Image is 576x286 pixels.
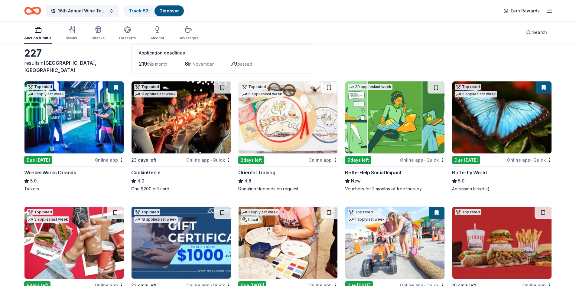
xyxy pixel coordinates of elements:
[452,169,487,176] div: Butterfly World
[24,36,52,41] div: Auction & raffle
[27,209,53,215] div: Top rated
[132,81,231,153] img: Image for CookinGenie
[532,29,547,36] span: Search
[139,61,147,67] span: 219
[452,186,552,192] div: Admission ticket(s)
[238,156,264,164] div: 2 days left
[27,84,53,90] div: Top rated
[241,84,267,90] div: Top rated
[134,91,177,97] div: 11 applies last week
[241,91,283,97] div: 5 applies last week
[132,207,231,279] img: Image for The Accounting Doctor
[66,36,77,41] div: Meals
[159,8,179,13] a: Discover
[131,186,231,192] div: One $200 gift card
[345,207,444,279] img: Image for Crayola Experience (Orlando)
[455,84,481,90] div: Top rated
[452,81,552,192] a: Image for Butterfly WorldTop rated2 applieslast weekDue [DATE]Online app•QuickButterfly World5.0A...
[134,84,160,90] div: Top rated
[244,177,251,185] span: 4.8
[131,81,231,192] a: Image for CookinGenieTop rated11 applieslast week23 days leftOnline app•QuickCookinGenie4.9One $2...
[66,24,77,44] button: Meals
[188,61,214,67] span: in November
[348,216,386,223] div: 1 apply last week
[345,186,445,192] div: Vouchers for 3 months of free therapy
[24,4,41,18] a: Home
[455,91,497,97] div: 2 applies last week
[500,5,543,16] a: Earn Rewards
[24,207,124,279] img: Image for Wawa Foundation
[24,47,124,59] div: 227
[239,81,338,153] img: Image for Oriental Trading
[134,216,178,223] div: 18 applies last week
[95,156,124,164] div: Online app
[24,24,52,44] button: Auction & raffle
[131,156,156,164] div: 23 days left
[92,36,105,41] div: Snacks
[231,61,237,67] span: 79
[131,169,161,176] div: CookinGenie
[241,209,279,215] div: 1 apply last week
[24,60,96,73] span: in
[507,156,552,164] div: Online app Quick
[238,169,275,176] div: Oriental Trading
[345,81,445,192] a: Image for BetterHelp Social Impact20 applieslast week9days leftOnline app•QuickBetterHelp Social ...
[185,61,188,67] span: 8
[24,59,124,74] div: results
[351,177,361,185] span: New
[24,81,124,192] a: Image for WonderWorks OrlandoTop rated1 applylast weekDue [DATE]Online appWonderWorks Orlando5.0T...
[27,216,69,223] div: 3 applies last week
[238,81,338,192] a: Image for Oriental TradingTop rated5 applieslast week2days leftOnline appOriental Trading4.8Donat...
[150,24,164,44] button: Alcohol
[531,158,532,163] span: •
[178,24,198,44] button: Beverages
[119,24,136,44] button: Desserts
[237,61,252,67] span: passed
[24,60,96,73] span: [GEOGRAPHIC_DATA], [GEOGRAPHIC_DATA]
[238,186,338,192] div: Donation depends on request
[348,209,374,215] div: Top rated
[150,36,164,41] div: Alcohol
[345,156,371,164] div: 9 days left
[137,177,144,185] span: 4.9
[452,156,480,164] div: Due [DATE]
[241,217,259,223] div: Local
[400,156,445,164] div: Online app Quick
[452,207,552,279] img: Image for Portillo's
[46,5,119,17] button: 16th Annual Wine Tasting & Silent Auction
[424,158,425,163] span: •
[24,169,76,176] div: WonderWorks Orlando
[458,177,464,185] span: 5.0
[345,81,444,153] img: Image for BetterHelp Social Impact
[24,186,124,192] div: Tickets
[134,209,160,215] div: Top rated
[521,26,552,38] button: Search
[210,158,212,163] span: •
[92,24,105,44] button: Snacks
[452,81,552,153] img: Image for Butterfly World
[178,36,198,41] div: Beverages
[308,156,338,164] div: Online app
[186,156,231,164] div: Online app Quick
[24,156,52,164] div: Due [DATE]
[239,207,338,279] img: Image for Color Me Mine (Tampa)
[119,36,136,41] div: Desserts
[147,61,167,67] span: this month
[348,84,392,90] div: 20 applies last week
[455,209,481,215] div: Top rated
[58,7,106,15] span: 16th Annual Wine Tasting & Silent Auction
[139,49,306,57] div: Application deadlines
[345,169,401,176] div: BetterHelp Social Impact
[123,5,184,17] button: Track· 53Discover
[129,8,148,13] a: Track· 53
[27,91,65,97] div: 1 apply last week
[30,177,37,185] span: 5.0
[24,81,124,153] img: Image for WonderWorks Orlando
